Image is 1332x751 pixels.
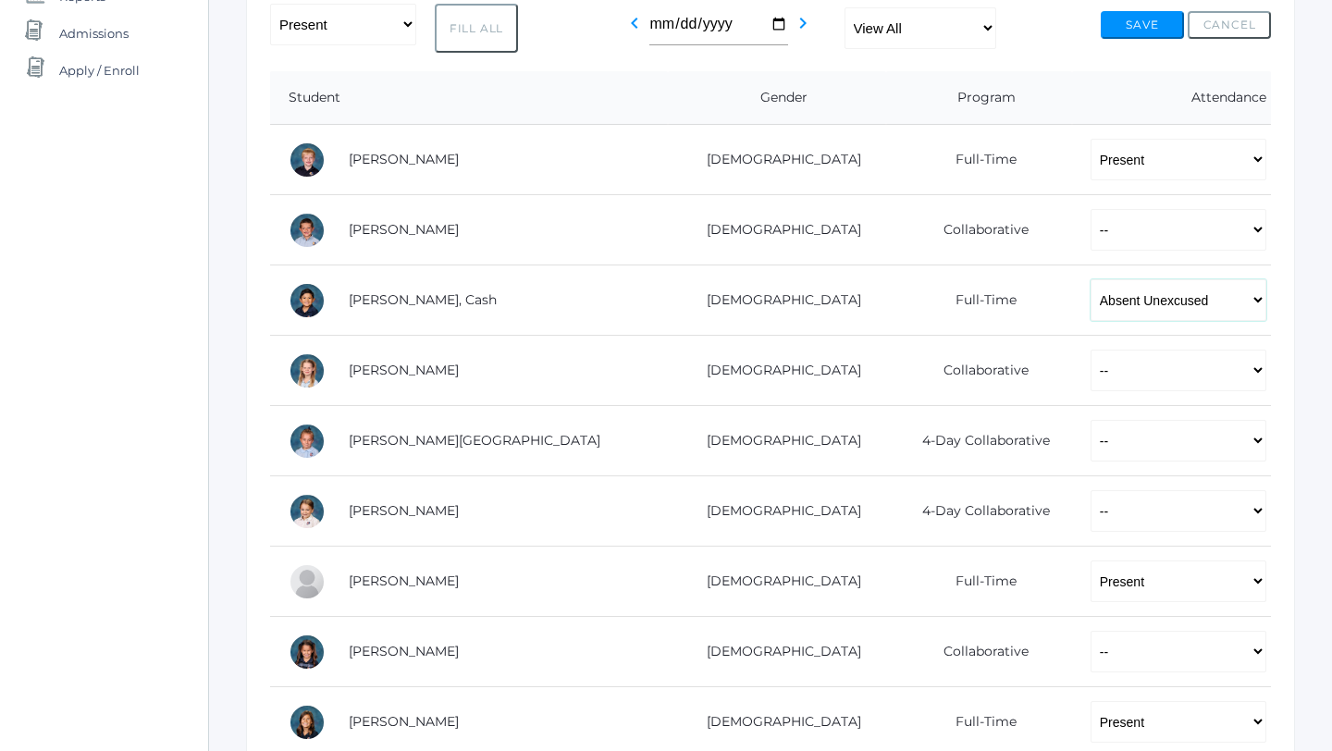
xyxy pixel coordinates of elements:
div: Audrey Carroll [289,352,326,389]
td: Full-Time [886,547,1071,617]
a: [PERSON_NAME][GEOGRAPHIC_DATA] [349,432,600,449]
a: chevron_right [792,20,814,38]
td: 4-Day Collaborative [886,476,1071,547]
div: Zoey Dinwiddie [289,563,326,600]
td: [DEMOGRAPHIC_DATA] [668,406,886,476]
i: chevron_right [792,12,814,34]
i: chevron_left [623,12,646,34]
div: Milania deDomenico [289,423,326,460]
td: [DEMOGRAPHIC_DATA] [668,265,886,336]
button: Cancel [1188,11,1271,39]
a: chevron_left [623,20,646,38]
div: Eliana Frieder [289,634,326,671]
span: Admissions [59,15,129,52]
td: Collaborative [886,195,1071,265]
div: Shepard Burgh [289,212,326,249]
th: Gender [668,71,886,125]
a: [PERSON_NAME] [349,362,459,378]
a: [PERSON_NAME], Cash [349,291,497,308]
td: [DEMOGRAPHIC_DATA] [668,617,886,687]
a: [PERSON_NAME] [349,221,459,238]
th: Student [270,71,668,125]
td: [DEMOGRAPHIC_DATA] [668,547,886,617]
a: [PERSON_NAME] [349,151,459,167]
th: Program [886,71,1071,125]
td: [DEMOGRAPHIC_DATA] [668,336,886,406]
td: Full-Time [886,125,1071,195]
a: [PERSON_NAME] [349,713,459,730]
th: Attendance [1072,71,1271,125]
a: [PERSON_NAME] [349,572,459,589]
a: [PERSON_NAME] [349,502,459,519]
td: [DEMOGRAPHIC_DATA] [668,125,886,195]
td: 4-Day Collaborative [886,406,1071,476]
div: Jack Adams [289,142,326,179]
button: Save [1101,11,1184,39]
div: Reagan Gross [289,704,326,741]
td: Full-Time [886,265,1071,336]
button: Fill All [435,4,518,53]
span: Apply / Enroll [59,52,140,89]
td: [DEMOGRAPHIC_DATA] [668,195,886,265]
td: Collaborative [886,617,1071,687]
td: Collaborative [886,336,1071,406]
div: Audriana deDomenico [289,493,326,530]
a: [PERSON_NAME] [349,643,459,659]
td: [DEMOGRAPHIC_DATA] [668,476,886,547]
div: Cash Carey [289,282,326,319]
